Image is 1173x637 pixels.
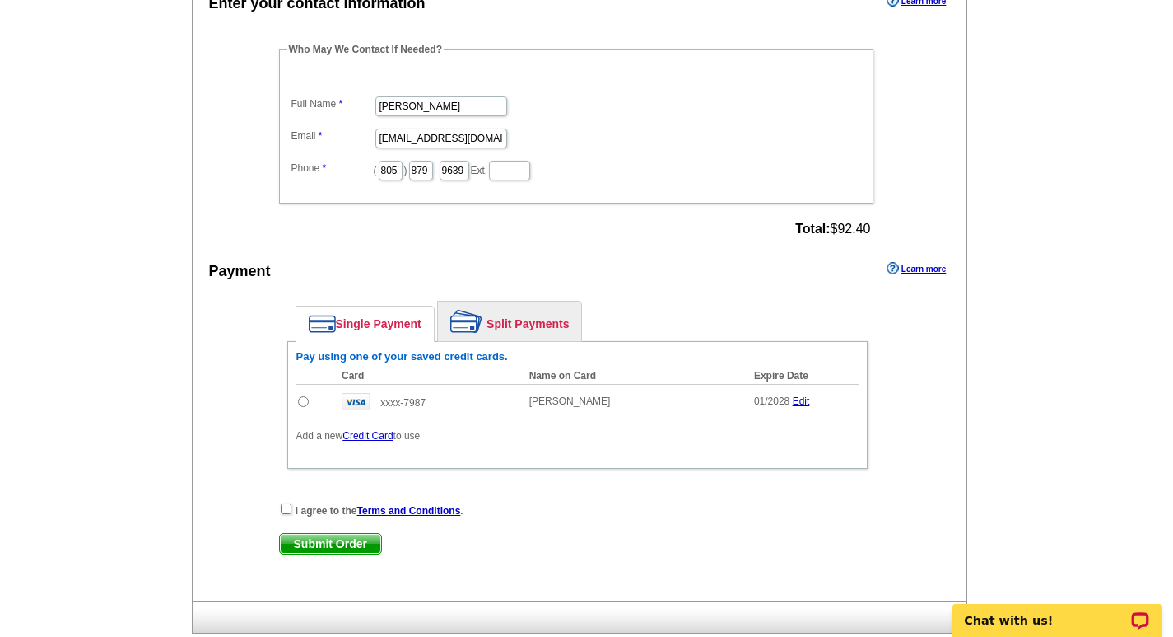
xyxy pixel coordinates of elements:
[438,302,581,341] a: Split Payments
[887,262,946,275] a: Learn more
[287,42,444,57] legend: Who May We Contact If Needed?
[342,393,370,410] img: visa.gif
[333,368,521,385] th: Card
[280,534,381,554] span: Submit Order
[291,161,374,176] label: Phone
[291,96,374,111] label: Full Name
[754,396,789,407] span: 01/2028
[296,350,859,363] h6: Pay using one of your saved credit cards.
[521,368,746,385] th: Name on Card
[795,222,870,237] span: $92.40
[342,430,393,442] a: Credit Card
[296,505,463,517] strong: I agree to the .
[380,397,426,409] span: xxxx-7987
[309,315,336,333] img: single-payment.png
[793,396,810,407] a: Edit
[209,260,271,283] div: Payment
[746,368,859,385] th: Expire Date
[287,157,865,182] dd: ( ) - Ext.
[942,585,1173,637] iframe: LiveChat chat widget
[795,222,830,236] strong: Total:
[357,505,461,517] a: Terms and Conditions
[529,396,611,407] span: [PERSON_NAME]
[291,129,374,143] label: Email
[296,307,434,341] a: Single Payment
[450,310,482,333] img: split-payment.png
[296,429,859,443] p: Add a new to use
